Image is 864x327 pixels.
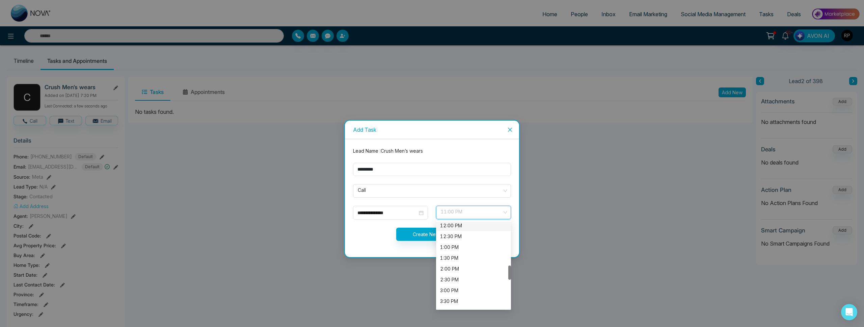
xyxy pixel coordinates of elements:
[440,222,507,229] div: 12:00 PM
[507,127,513,132] span: close
[440,233,507,240] div: 12:30 PM
[841,304,857,320] div: Open Intercom Messenger
[349,147,515,155] div: Lead Name : Crush Men’s wears
[436,242,511,253] div: 1:00 PM
[440,244,507,251] div: 1:00 PM
[441,207,506,218] span: 11:00 PM
[436,220,511,231] div: 12:00 PM
[440,276,507,283] div: 2:30 PM
[440,265,507,273] div: 2:00 PM
[396,228,468,241] button: Create New Task
[358,185,506,197] span: Call
[436,231,511,242] div: 12:30 PM
[440,298,507,305] div: 3:30 PM
[436,253,511,263] div: 1:30 PM
[440,287,507,294] div: 3:00 PM
[436,285,511,296] div: 3:00 PM
[436,274,511,285] div: 2:30 PM
[440,254,507,262] div: 1:30 PM
[436,307,511,318] div: 4:00 PM
[436,263,511,274] div: 2:00 PM
[501,121,519,139] button: Close
[353,126,511,133] div: Add Task
[436,296,511,307] div: 3:30 PM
